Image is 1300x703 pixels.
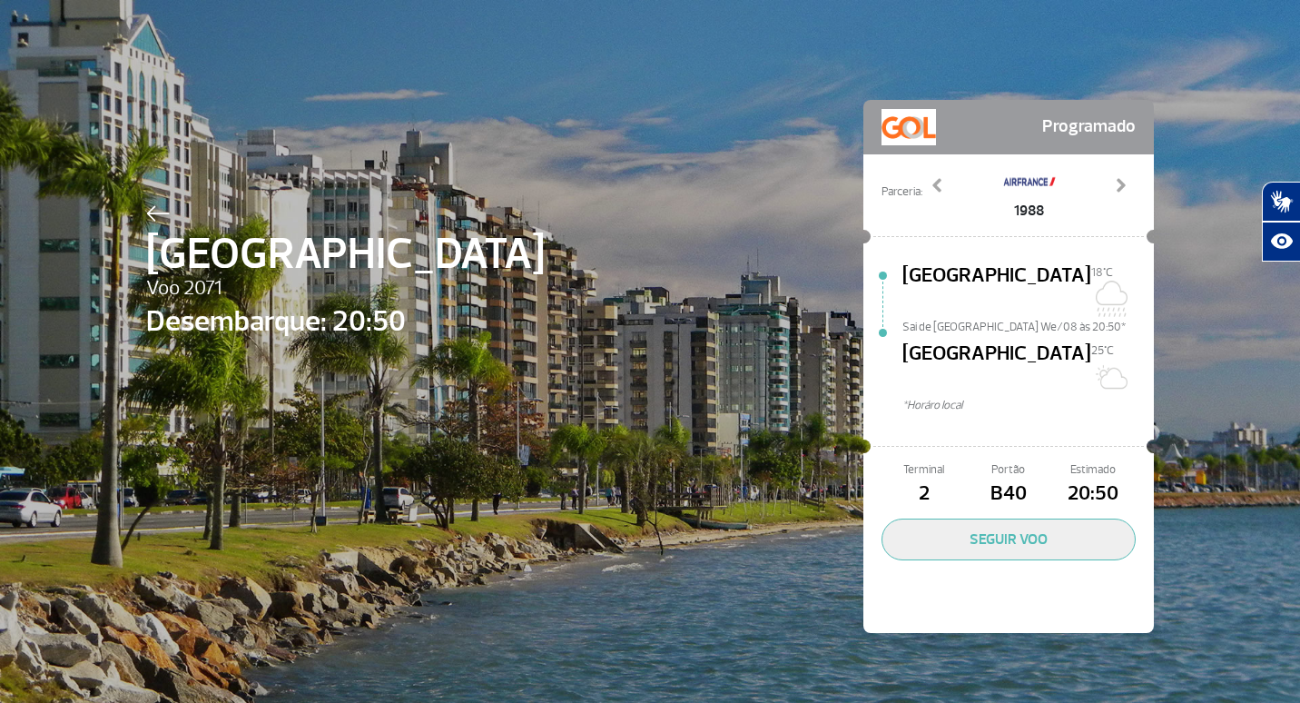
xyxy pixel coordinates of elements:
span: 2 [881,479,966,510]
span: 20:50 [1051,479,1136,510]
button: Abrir recursos assistivos. [1262,222,1300,262]
span: B40 [966,479,1050,510]
span: 18°C [1091,265,1113,280]
img: Sol com muitas nuvens [1091,359,1128,395]
span: Estimado [1051,461,1136,479]
button: Abrir tradutor de língua de sinais. [1262,182,1300,222]
span: [GEOGRAPHIC_DATA] [902,339,1091,397]
span: Sai de [GEOGRAPHIC_DATA] We/08 às 20:50* [902,319,1154,332]
span: Portão [966,461,1050,479]
span: 25°C [1091,343,1114,358]
span: *Horáro local [902,397,1154,414]
span: Programado [1042,109,1136,145]
span: Parceria: [881,183,922,201]
div: Plugin de acessibilidade da Hand Talk. [1262,182,1300,262]
span: [GEOGRAPHIC_DATA] [146,222,545,287]
span: Terminal [881,461,966,479]
span: Desembarque: 20:50 [146,300,545,343]
span: [GEOGRAPHIC_DATA] [902,261,1091,319]
span: Voo 2071 [146,273,545,304]
span: 1988 [1002,200,1057,222]
img: Chuvoso [1091,281,1128,317]
button: SEGUIR VOO [881,519,1136,560]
